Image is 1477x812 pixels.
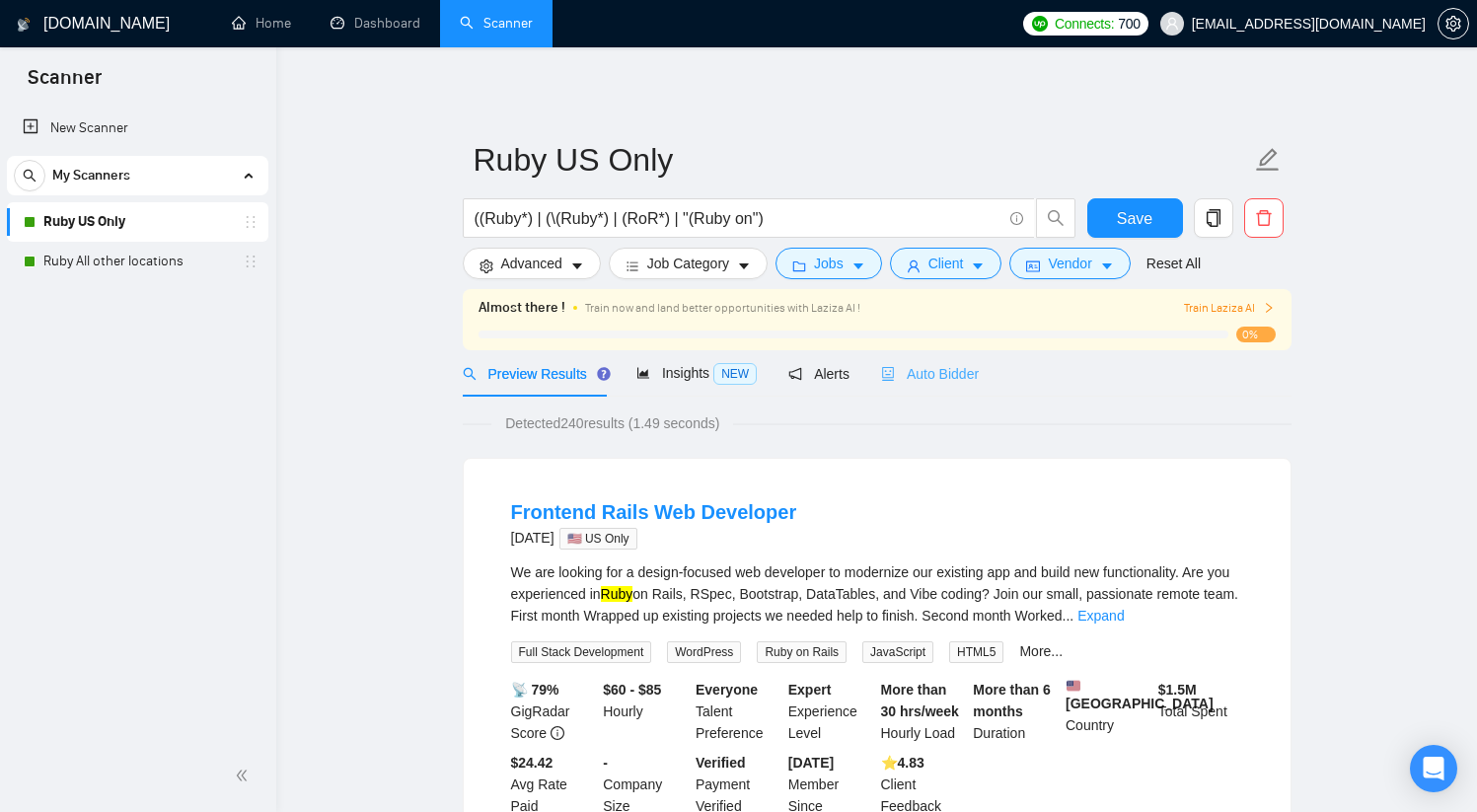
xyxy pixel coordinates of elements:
[479,297,565,319] span: Almost there !
[788,682,832,698] b: Expert
[1062,679,1154,744] div: Country
[737,258,751,273] span: caret-down
[1055,13,1114,35] span: Connects:
[1019,643,1063,659] a: More...
[1048,253,1091,274] span: Vendor
[1087,198,1183,238] button: Save
[949,641,1003,663] span: HTML5
[696,682,758,698] b: Everyone
[14,160,45,191] button: search
[636,366,650,380] span: area-chart
[609,248,768,279] button: barsJob Categorycaret-down
[1439,16,1468,32] span: setting
[1194,198,1233,238] button: copy
[1195,209,1232,227] span: copy
[1158,682,1197,698] b: $ 1.5M
[1066,679,1214,711] b: [GEOGRAPHIC_DATA]
[463,366,605,382] span: Preview Results
[43,242,231,281] a: Ruby All other locations
[1032,16,1048,32] img: upwork-logo.png
[928,253,964,274] span: Client
[595,365,613,383] div: Tooltip anchor
[1077,608,1124,624] a: Expand
[1154,679,1247,744] div: Total Spent
[775,248,882,279] button: folderJobscaret-down
[551,726,564,740] span: info-circle
[788,366,849,382] span: Alerts
[511,641,652,663] span: Full Stack Development
[667,641,741,663] span: WordPress
[463,367,477,381] span: search
[511,561,1243,627] div: We are looking for a design-focused web developer to modernize our existing app and build new fun...
[973,682,1051,719] b: More than 6 months
[559,528,637,550] span: 🇺🇸 US Only
[877,679,970,744] div: Hourly Load
[507,679,600,744] div: GigRadar Score
[890,248,1002,279] button: userClientcaret-down
[788,755,834,771] b: [DATE]
[1438,16,1469,32] a: setting
[601,586,633,602] mark: Ruby
[851,258,865,273] span: caret-down
[52,156,130,195] span: My Scanners
[23,109,253,148] a: New Scanner
[713,363,757,385] span: NEW
[1236,327,1276,342] span: 0%
[881,367,895,381] span: robot
[696,755,746,771] b: Verified
[792,258,806,273] span: folder
[647,253,729,274] span: Job Category
[511,501,797,523] a: Frontend Rails Web Developer
[243,214,258,230] span: holder
[757,641,847,663] span: Ruby on Rails
[460,15,533,32] a: searchScanner
[881,366,979,382] span: Auto Bidder
[232,15,291,32] a: homeHome
[1067,679,1080,693] img: 🇺🇸
[784,679,877,744] div: Experience Level
[474,135,1251,185] input: Scanner name...
[7,156,268,281] li: My Scanners
[1146,253,1201,274] a: Reset All
[1165,17,1179,31] span: user
[17,9,31,40] img: logo
[511,755,554,771] b: $24.42
[1117,206,1152,231] span: Save
[881,755,924,771] b: ⭐️ 4.83
[603,682,661,698] b: $60 - $85
[501,253,562,274] span: Advanced
[788,367,802,381] span: notification
[570,258,584,273] span: caret-down
[636,365,757,381] span: Insights
[692,679,784,744] div: Talent Preference
[1010,212,1023,225] span: info-circle
[626,258,639,273] span: bars
[862,641,933,663] span: JavaScript
[1184,299,1275,318] button: Train Laziza AI
[1245,209,1283,227] span: delete
[1255,147,1281,173] span: edit
[1263,302,1275,314] span: right
[585,301,860,315] span: Train now and land better opportunities with Laziza AI !
[603,755,608,771] b: -
[599,679,692,744] div: Hourly
[243,254,258,269] span: holder
[1026,258,1040,273] span: idcard
[969,679,1062,744] div: Duration
[463,248,601,279] button: settingAdvancedcaret-down
[235,766,255,785] span: double-left
[881,682,959,719] b: More than 30 hrs/week
[480,258,493,273] span: setting
[475,206,1001,231] input: Search Freelance Jobs...
[814,253,844,274] span: Jobs
[1410,745,1457,792] div: Open Intercom Messenger
[1037,209,1074,227] span: search
[1118,13,1140,35] span: 700
[491,412,733,434] span: Detected 240 results (1.49 seconds)
[971,258,985,273] span: caret-down
[331,15,420,32] a: dashboardDashboard
[7,109,268,148] li: New Scanner
[1036,198,1075,238] button: search
[1063,608,1074,624] span: ...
